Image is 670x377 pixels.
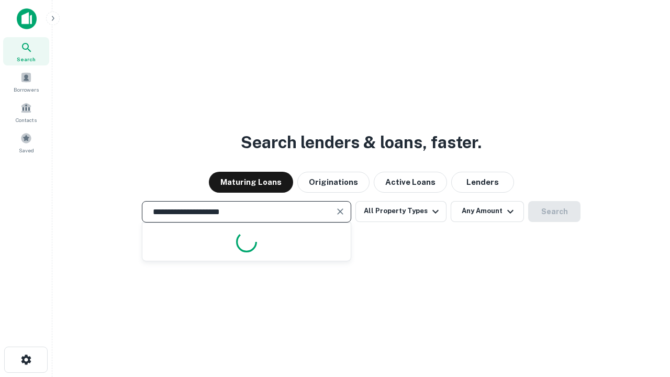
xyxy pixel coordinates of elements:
[3,98,49,126] a: Contacts
[241,130,482,155] h3: Search lenders & loans, faster.
[3,37,49,65] a: Search
[14,85,39,94] span: Borrowers
[297,172,370,193] button: Originations
[355,201,446,222] button: All Property Types
[618,293,670,343] iframe: Chat Widget
[451,172,514,193] button: Lenders
[17,55,36,63] span: Search
[374,172,447,193] button: Active Loans
[19,146,34,154] span: Saved
[333,204,348,219] button: Clear
[451,201,524,222] button: Any Amount
[3,68,49,96] a: Borrowers
[16,116,37,124] span: Contacts
[17,8,37,29] img: capitalize-icon.png
[3,128,49,157] a: Saved
[209,172,293,193] button: Maturing Loans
